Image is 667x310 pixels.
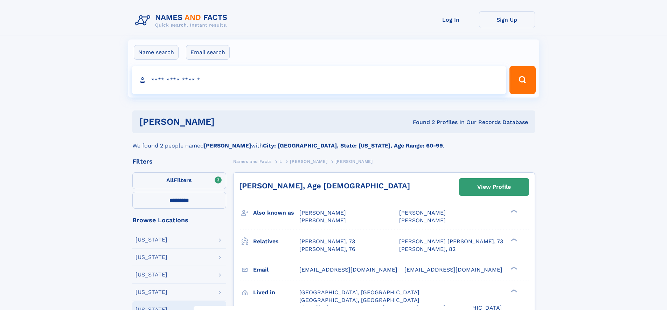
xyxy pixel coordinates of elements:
[253,207,299,219] h3: Also known as
[279,159,282,164] span: L
[134,45,179,60] label: Name search
[509,266,517,270] div: ❯
[335,159,373,164] span: [PERSON_NAME]
[399,217,446,224] span: [PERSON_NAME]
[477,179,511,195] div: View Profile
[204,142,251,149] b: [PERSON_NAME]
[299,266,397,273] span: [EMAIL_ADDRESS][DOMAIN_NAME]
[166,177,174,183] span: All
[132,172,226,189] label: Filters
[290,159,327,164] span: [PERSON_NAME]
[299,289,419,296] span: [GEOGRAPHIC_DATA], [GEOGRAPHIC_DATA]
[136,289,167,295] div: [US_STATE]
[136,237,167,243] div: [US_STATE]
[233,157,272,166] a: Names and Facts
[399,245,456,253] a: [PERSON_NAME], 82
[509,237,517,242] div: ❯
[132,217,226,223] div: Browse Locations
[132,158,226,165] div: Filters
[290,157,327,166] a: [PERSON_NAME]
[299,245,355,253] a: [PERSON_NAME], 76
[139,117,314,126] h1: [PERSON_NAME]
[299,238,355,245] a: [PERSON_NAME], 73
[399,238,503,245] a: [PERSON_NAME] [PERSON_NAME], 73
[253,264,299,276] h3: Email
[253,287,299,298] h3: Lived in
[423,11,479,28] a: Log In
[239,181,410,190] a: [PERSON_NAME], Age [DEMOGRAPHIC_DATA]
[132,11,233,30] img: Logo Names and Facts
[253,236,299,247] h3: Relatives
[299,297,419,303] span: [GEOGRAPHIC_DATA], [GEOGRAPHIC_DATA]
[479,11,535,28] a: Sign Up
[132,66,507,94] input: search input
[279,157,282,166] a: L
[509,209,517,214] div: ❯
[299,217,346,224] span: [PERSON_NAME]
[404,266,502,273] span: [EMAIL_ADDRESS][DOMAIN_NAME]
[299,209,346,216] span: [PERSON_NAME]
[263,142,443,149] b: City: [GEOGRAPHIC_DATA], State: [US_STATE], Age Range: 60-99
[186,45,230,60] label: Email search
[314,118,528,126] div: Found 2 Profiles In Our Records Database
[399,209,446,216] span: [PERSON_NAME]
[132,133,535,150] div: We found 2 people named with .
[136,272,167,277] div: [US_STATE]
[459,179,529,195] a: View Profile
[509,288,517,293] div: ❯
[136,254,167,260] div: [US_STATE]
[509,66,535,94] button: Search Button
